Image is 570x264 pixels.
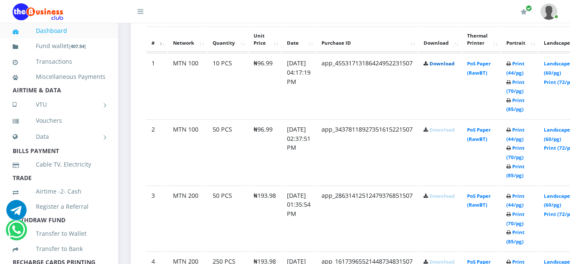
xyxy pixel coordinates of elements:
a: Fund wallet[407.54] [13,36,105,56]
a: Chat for support [6,206,27,220]
td: app_45531713186424952231507 [316,53,418,119]
th: Unit Price: activate to sort column ascending [249,27,281,53]
a: Transactions [13,52,105,71]
a: PoS Paper (RawBT) [467,193,491,208]
td: app_28631412512479376851507 [316,186,418,251]
td: MTN 100 [168,53,207,119]
td: 10 PCS [208,53,248,119]
th: Quantity: activate to sort column ascending [208,27,248,53]
a: Print (85/pg) [506,229,524,245]
a: PoS Paper (RawBT) [467,60,491,76]
a: Transfer to Bank [13,239,105,259]
a: Print (44/pg) [506,193,524,208]
td: [DATE] 04:17:19 PM [282,53,316,119]
a: Print (85/pg) [506,97,524,113]
th: Purchase ID: activate to sort column ascending [316,27,418,53]
a: Print (85/pg) [506,163,524,179]
td: app_34378118927351615221507 [316,119,418,185]
a: Vouchers [13,111,105,130]
a: Print (44/pg) [506,127,524,142]
a: Landscape (60/pg) [544,127,570,142]
a: Download [430,127,454,133]
th: Thermal Printer: activate to sort column ascending [462,27,500,53]
a: PoS Paper (RawBT) [467,127,491,142]
td: [DATE] 01:35:54 PM [282,186,316,251]
a: Landscape (60/pg) [544,60,570,76]
th: Network: activate to sort column ascending [168,27,207,53]
a: Print (70/pg) [506,79,524,94]
i: Renew/Upgrade Subscription [521,8,527,15]
b: 407.54 [70,43,84,49]
th: Date: activate to sort column ascending [282,27,316,53]
td: 3 [146,186,167,251]
a: Register a Referral [13,197,105,216]
td: 1 [146,53,167,119]
span: Renew/Upgrade Subscription [526,5,532,11]
td: 50 PCS [208,186,248,251]
a: Airtime -2- Cash [13,182,105,201]
a: Miscellaneous Payments [13,67,105,86]
img: Logo [13,3,63,20]
td: MTN 200 [168,186,207,251]
td: ₦96.99 [249,119,281,185]
a: Print (70/pg) [506,211,524,226]
a: Landscape (60/pg) [544,193,570,208]
a: Print (70/pg) [506,145,524,160]
th: #: activate to sort column descending [146,27,167,53]
a: Download [430,193,454,199]
a: Dashboard [13,21,105,40]
td: [DATE] 02:37:51 PM [282,119,316,185]
th: Portrait: activate to sort column ascending [501,27,538,53]
a: VTU [13,94,105,115]
a: Cable TV, Electricity [13,155,105,174]
a: Transfer to Wallet [13,224,105,243]
a: Print (44/pg) [506,60,524,76]
th: Download: activate to sort column ascending [419,27,461,53]
td: ₦96.99 [249,53,281,119]
td: ₦193.98 [249,186,281,251]
td: 50 PCS [208,119,248,185]
td: MTN 100 [168,119,207,185]
a: Download [430,60,454,67]
a: Data [13,126,105,147]
img: User [540,3,557,20]
a: Chat for support [8,226,25,240]
td: 2 [146,119,167,185]
small: [ ] [69,43,86,49]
